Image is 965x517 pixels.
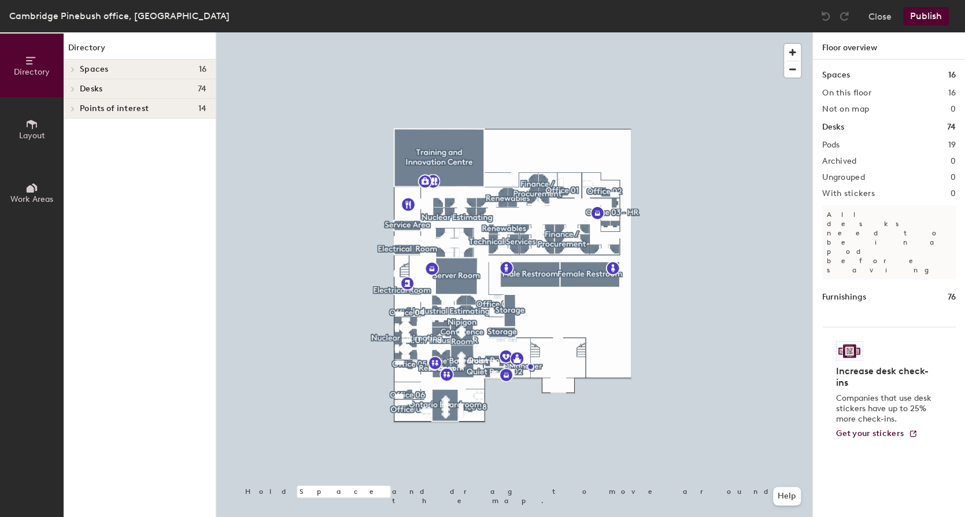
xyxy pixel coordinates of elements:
h1: Directory [64,42,216,60]
h2: Archived [822,157,856,166]
span: Desks [80,84,102,94]
h1: Spaces [822,69,850,82]
button: Close [868,7,892,25]
h1: Furnishings [822,291,866,304]
h2: 0 [951,105,956,114]
span: Work Areas [10,194,53,204]
h2: 16 [948,88,956,98]
span: 14 [198,104,206,113]
h1: 16 [948,69,956,82]
h1: Floor overview [813,32,965,60]
h2: 0 [951,173,956,182]
img: Sticker logo [836,341,863,361]
h2: Pods [822,141,840,150]
span: 16 [198,65,206,74]
h2: Not on map [822,105,869,114]
span: Directory [14,67,50,77]
h2: Ungrouped [822,173,865,182]
h1: Desks [822,121,844,134]
h4: Increase desk check-ins [836,365,935,389]
span: Points of interest [80,104,149,113]
span: Layout [19,131,45,141]
h2: 19 [948,141,956,150]
img: Undo [820,10,831,22]
h2: 0 [951,189,956,198]
p: Companies that use desk stickers have up to 25% more check-ins. [836,393,935,424]
img: Redo [838,10,850,22]
span: 74 [197,84,206,94]
h1: 74 [947,121,956,134]
a: Get your stickers [836,429,918,439]
h2: With stickers [822,189,875,198]
p: All desks need to be in a pod before saving [822,205,956,279]
span: Spaces [80,65,109,74]
h1: 76 [948,291,956,304]
span: Get your stickers [836,429,904,438]
h2: 0 [951,157,956,166]
div: Cambridge Pinebush office, [GEOGRAPHIC_DATA] [9,9,230,23]
button: Help [773,487,801,505]
button: Publish [903,7,949,25]
h2: On this floor [822,88,871,98]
